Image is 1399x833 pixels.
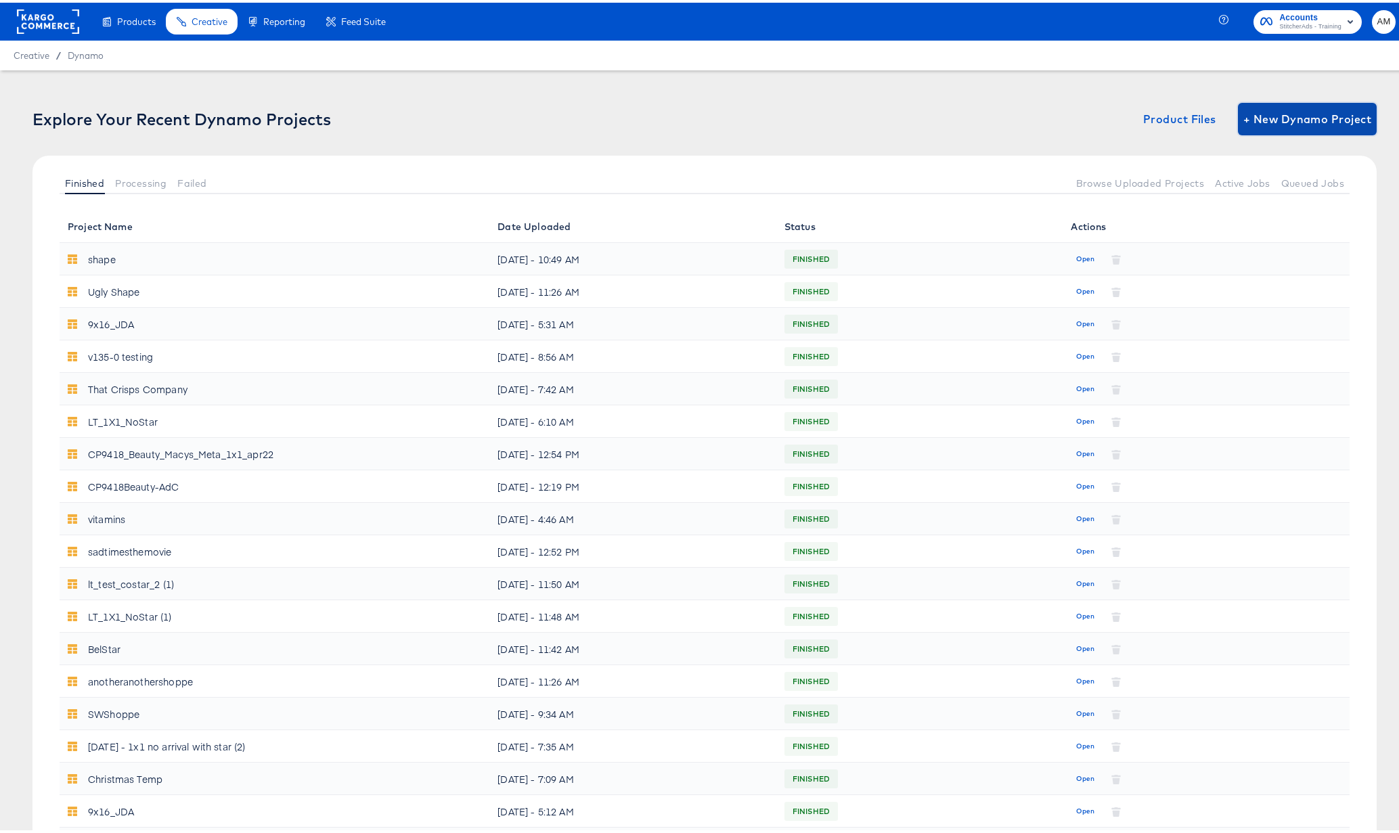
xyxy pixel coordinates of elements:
span: FINISHED [784,343,838,365]
button: Open [1071,668,1100,690]
span: / [49,47,68,58]
span: Failed [177,175,206,186]
div: [DATE] - 7:35 AM [497,733,768,755]
a: Dynamo [68,47,104,58]
span: Open [1076,608,1094,620]
button: Open [1071,441,1100,462]
div: [DATE] - 7:42 AM [497,376,768,397]
div: shape [88,246,116,267]
span: FINISHED [784,376,838,397]
button: Open [1071,408,1100,430]
span: Open [1076,510,1094,522]
div: [DATE] - 12:52 PM [497,538,768,560]
span: FINISHED [784,505,838,527]
span: Open [1076,250,1094,263]
div: [DATE] - 5:31 AM [497,311,768,332]
div: SWShoppe [88,700,139,722]
span: Creative [192,14,227,24]
button: Open [1071,246,1100,267]
span: FINISHED [784,570,838,592]
span: Processing [115,175,166,186]
span: + New Dynamo Project [1243,107,1371,126]
button: Open [1071,278,1100,300]
button: + New Dynamo Project [1238,100,1377,133]
div: That Crisps Company [88,376,187,397]
span: Open [1076,348,1094,360]
span: FINISHED [784,798,838,819]
span: Open [1076,705,1094,717]
button: Open [1071,376,1100,397]
button: Open [1071,570,1100,592]
span: FINISHED [784,668,838,690]
button: Open [1071,733,1100,755]
button: Open [1071,635,1100,657]
div: Christmas Temp [88,765,162,787]
span: FINISHED [784,603,838,625]
span: FINISHED [784,700,838,722]
span: Open [1076,575,1094,587]
div: Ugly Shape [88,278,140,300]
div: 9x16_JDA [88,798,134,819]
span: FINISHED [784,311,838,332]
div: CP9418_Beauty_Macys_Meta_1x1_apr22 [88,441,273,462]
span: Open [1076,803,1094,815]
button: Open [1071,538,1100,560]
div: Explore Your Recent Dynamo Projects [32,107,331,126]
span: StitcherAds - Training [1279,19,1341,30]
span: Open [1076,673,1094,685]
button: Open [1071,603,1100,625]
span: Finished [65,175,104,186]
span: Browse Uploaded Projects [1076,175,1205,186]
button: Open [1071,311,1100,332]
span: Open [1076,283,1094,295]
div: [DATE] - 9:34 AM [497,700,768,722]
span: FINISHED [784,408,838,430]
div: anotheranothershoppe [88,668,193,690]
span: Open [1076,445,1094,457]
span: FINISHED [784,765,838,787]
span: Reporting [263,14,305,24]
th: Project Name [60,208,489,240]
button: AccountsStitcherAds - Training [1253,7,1362,31]
button: Open [1071,343,1100,365]
span: FINISHED [784,441,838,462]
div: [DATE] - 11:50 AM [497,570,768,592]
span: Queued Jobs [1281,175,1344,186]
div: [DATE] - 7:09 AM [497,765,768,787]
button: Open [1071,700,1100,722]
span: Product Files [1143,107,1216,126]
div: [DATE] - 11:42 AM [497,635,768,657]
span: Accounts [1279,8,1341,22]
div: vitamins [88,505,125,527]
button: Open [1071,473,1100,495]
span: FINISHED [784,278,838,300]
button: Open [1071,798,1100,819]
div: sadtimesthemovie [88,538,171,560]
span: FINISHED [784,538,838,560]
span: Products [117,14,156,24]
span: Open [1076,380,1094,392]
div: [DATE] - 12:54 PM [497,441,768,462]
span: AM [1377,12,1390,27]
span: FINISHED [784,733,838,755]
span: Open [1076,478,1094,490]
div: [DATE] - 11:48 AM [497,603,768,625]
button: AM [1372,7,1396,31]
span: Feed Suite [341,14,386,24]
div: v135-0 testing [88,343,153,365]
span: Open [1076,543,1094,555]
div: [DATE] - 12:19 PM [497,473,768,495]
button: Product Files [1138,100,1222,133]
span: FINISHED [784,473,838,495]
span: Open [1076,413,1094,425]
div: [DATE] - 5:12 AM [497,798,768,819]
button: Open [1071,505,1100,527]
div: [DATE] - 8:56 AM [497,343,768,365]
div: LT_1X1_NoStar [88,408,158,430]
div: [DATE] - 11:26 AM [497,278,768,300]
span: FINISHED [784,635,838,657]
div: [DATE] - 10:49 AM [497,246,768,267]
span: Open [1076,738,1094,750]
th: Actions [1063,208,1350,240]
